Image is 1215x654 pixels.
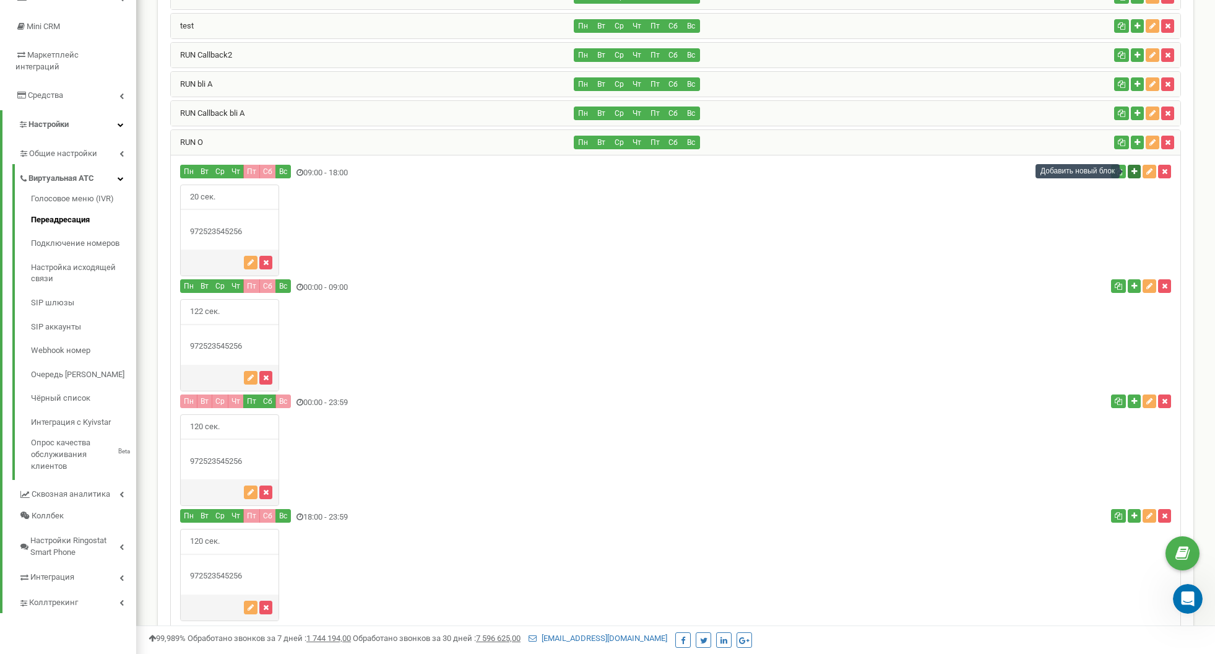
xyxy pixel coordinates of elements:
button: Сб [259,165,276,178]
a: Очередь [PERSON_NAME] [31,363,136,387]
div: Подключаю команду поддержки. Это может занять пару минут. Пожалуйста, оставайтесь в чате.Ringosta... [10,253,203,305]
div: joined the conversation [67,64,197,76]
button: Пт [243,509,260,523]
div: 972523545256 [181,456,279,468]
div: 09:00 - 18:00 [171,165,844,181]
a: [EMAIL_ADDRESS][DOMAIN_NAME] [529,634,667,643]
img: Profile image for Ringostat [35,7,55,27]
span: Настройки [28,120,69,129]
span: 122 сек. [181,300,229,324]
div: Подключаю команду поддержки. Это может занять пару минут. Пожалуйста, оставайтесь в чате. [20,261,193,297]
button: Пн [180,165,197,178]
span: Маркетплейс интеграций [15,50,79,71]
a: Настройки [2,110,136,139]
button: Ср [610,19,628,33]
div: 00:00 - 23:59 [171,395,844,411]
span: Общие настройки [29,148,97,160]
button: Ср [610,136,628,149]
div: Добрый день! [20,98,84,110]
button: Пт [243,395,260,408]
button: Вс [681,136,700,149]
button: go back [8,5,32,28]
button: Вт [592,19,610,33]
button: Чт [228,509,244,523]
button: Отправить сообщение… [212,401,232,421]
button: Сб [664,136,682,149]
button: Пн [574,136,592,149]
button: Вс [275,165,291,178]
button: Вс [275,509,291,523]
div: Вы можете в любое время запросить переключение на оператора. Обратите внимание, что время ожидани... [20,126,193,199]
button: Чт [628,19,646,33]
span: Сквозная аналитика [32,489,110,500]
button: Вт [197,279,212,293]
button: Ср [212,165,228,178]
span: Коллбек [32,510,64,522]
div: Вы можете в любое время запросить переключение на оператора. Обратите внимание, что время ожидани... [10,119,203,207]
button: Чт [628,107,646,120]
button: Пн [180,395,197,408]
button: Вт [592,77,610,91]
img: Profile image for Ringostat [51,64,64,76]
button: Пн [574,107,592,120]
span: Настройки Ringostat Smart Phone [30,535,119,558]
button: Пн [574,48,592,62]
div: не могу добавить номер телефона в схему переадресации , выдает ошибку не верный формат номера [54,334,228,371]
button: Вт [197,165,212,178]
div: 972523545256 [181,341,279,352]
button: Вт [197,395,212,408]
span: 120 сек. [181,415,229,439]
button: Пт [243,165,260,178]
button: Ср [610,107,628,120]
button: Ср [610,77,628,91]
button: Пт [646,19,664,33]
button: Чт [228,395,244,408]
button: Пн [180,509,197,523]
button: Сб [664,48,682,62]
span: 20 сек. [181,185,225,209]
a: Интеграция с Kyivstar [31,411,136,435]
a: RUN bli A [171,79,212,89]
a: Коллтрекинг [19,588,136,614]
a: RUN Callback bli A [171,108,244,118]
button: Пт [646,77,664,91]
div: Дмитрий говорит… [10,217,238,254]
button: Средство выбора GIF-файла [39,406,49,416]
span: 99,989% [149,634,186,643]
button: Средство выбора эмодзи [19,406,29,416]
div: не могу добавить номер телефона в схему переадресации , выдает ошибку не верный формат номера [45,327,238,378]
span: Mini CRM [27,22,60,31]
div: Связаться с оператором [106,217,238,244]
div: Закрыть [217,5,240,27]
span: Средства [28,90,63,100]
button: Чт [628,48,646,62]
div: Ringostat говорит… [10,62,238,90]
a: Интеграция [19,563,136,588]
span: Интеграция [30,572,74,583]
button: Пт [646,48,664,62]
a: Общие настройки [19,139,136,165]
button: Чт [628,136,646,149]
button: Вс [681,107,700,120]
u: 1 744 194,00 [306,634,351,643]
a: SIP аккаунты [31,315,136,339]
h1: Ringostat [60,6,107,15]
div: Ringostat говорит… [10,253,238,327]
a: Опрос качества обслуживания клиентовBeta [31,434,136,472]
button: Ср [212,395,228,408]
button: Чт [628,77,646,91]
span: Обработано звонков за 7 дней : [188,634,351,643]
b: Ringostat [67,66,108,74]
button: Пн [180,279,197,293]
span: Обработано звонков за 30 дней : [353,634,521,643]
div: Ringostat • Только что [20,307,108,315]
button: Сб [664,77,682,91]
button: Вт [592,48,610,62]
div: Добрый день! [10,90,93,118]
div: Связаться с оператором [116,224,228,237]
a: Чёрный список [31,386,136,411]
button: Пн [574,77,592,91]
span: 120 сек. [181,530,229,554]
a: Коллбек [19,505,136,527]
span: Виртуальная АТС [28,173,94,185]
